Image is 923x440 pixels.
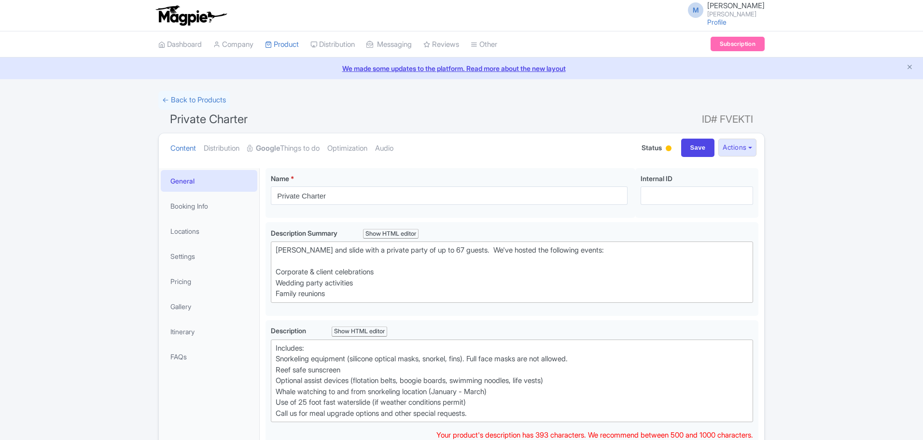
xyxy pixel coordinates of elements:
[271,174,289,183] span: Name
[471,31,497,58] a: Other
[310,31,355,58] a: Distribution
[276,343,748,419] div: Includes: Snorkeling equipment (silicone optical masks, snorkel, fins). Full face masks are not a...
[327,133,367,164] a: Optimization
[681,139,715,157] input: Save
[170,112,248,126] span: Private Charter
[702,110,753,129] span: ID# FVEKTI
[161,220,257,242] a: Locations
[161,270,257,292] a: Pricing
[366,31,412,58] a: Messaging
[707,18,727,26] a: Profile
[276,245,748,299] div: [PERSON_NAME] and slide with a private party of up to 67 guests. We've hosted the following event...
[265,31,299,58] a: Product
[154,5,228,26] img: logo-ab69f6fb50320c5b225c76a69d11143b.png
[161,321,257,342] a: Itinerary
[204,133,239,164] a: Distribution
[641,174,672,183] span: Internal ID
[161,195,257,217] a: Booking Info
[158,91,230,110] a: ← Back to Products
[375,133,393,164] a: Audio
[718,139,756,156] button: Actions
[271,326,308,335] span: Description
[711,37,765,51] a: Subscription
[161,170,257,192] a: General
[707,1,765,10] span: [PERSON_NAME]
[6,63,917,73] a: We made some updates to the platform. Read more about the new layout
[271,229,339,237] span: Description Summary
[363,229,419,239] div: Show HTML editor
[642,142,662,153] span: Status
[158,31,202,58] a: Dashboard
[682,2,765,17] a: M [PERSON_NAME] [PERSON_NAME]
[423,31,459,58] a: Reviews
[161,245,257,267] a: Settings
[213,31,253,58] a: Company
[332,326,387,337] div: Show HTML editor
[707,11,765,17] small: [PERSON_NAME]
[906,62,913,73] button: Close announcement
[161,346,257,368] a: FAQs
[161,296,257,317] a: Gallery
[247,133,320,164] a: GoogleThings to do
[256,143,280,154] strong: Google
[170,133,196,164] a: Content
[688,2,703,18] span: M
[664,142,673,156] div: Building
